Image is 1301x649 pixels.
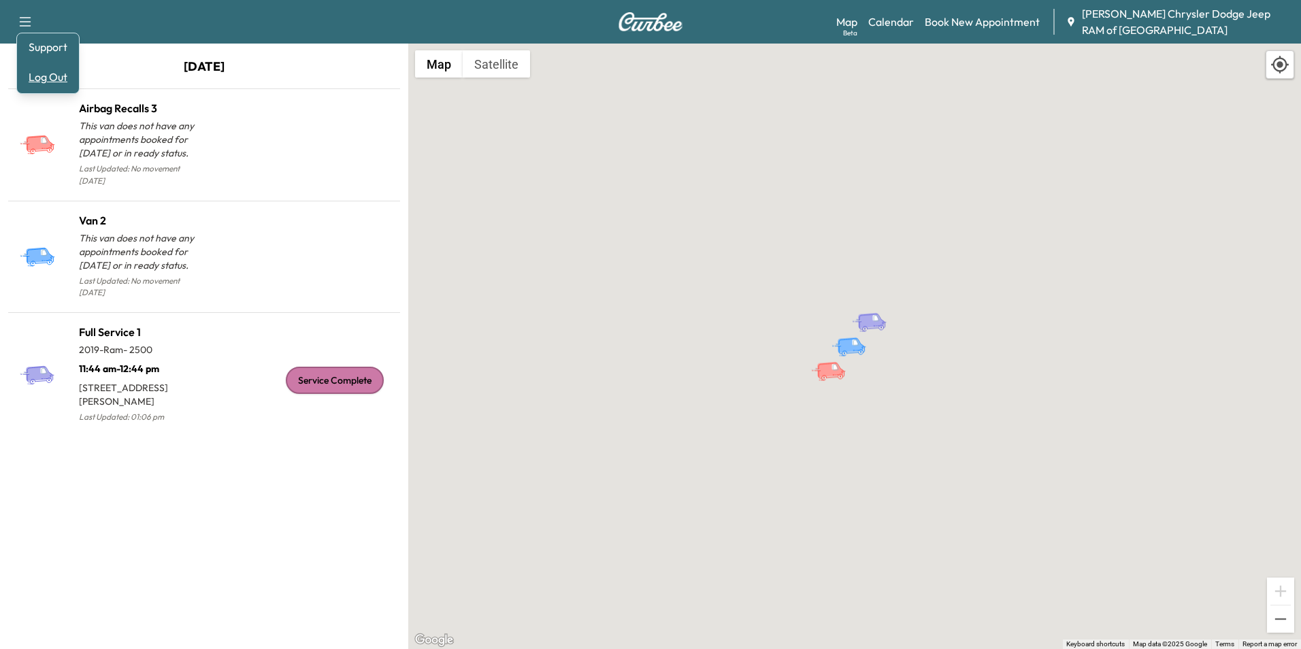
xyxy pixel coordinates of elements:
gmp-advanced-marker: Van 2 [831,322,878,346]
div: Recenter map [1266,50,1294,79]
img: Google [412,631,457,649]
p: This van does not have any appointments booked for [DATE] or in ready status. [79,119,204,160]
p: This van does not have any appointments booked for [DATE] or in ready status. [79,231,204,272]
p: Last Updated: No movement [DATE] [79,272,204,302]
a: Book New Appointment [925,14,1040,30]
div: Beta [843,28,857,38]
p: 11:44 am - 12:44 pm [79,356,204,376]
gmp-advanced-marker: Airbag Recalls 3 [810,347,858,371]
a: Calendar [868,14,914,30]
button: Log Out [22,66,73,88]
button: Zoom out [1267,605,1294,633]
button: Show street map [415,50,463,78]
button: Zoom in [1267,578,1294,605]
gmp-advanced-marker: Full Service 1 [851,298,899,322]
p: 2019 - Ram - 2500 [79,343,204,356]
h1: Van 2 [79,212,204,229]
span: [PERSON_NAME] Chrysler Dodge Jeep RAM of [GEOGRAPHIC_DATA] [1082,5,1290,38]
button: Keyboard shortcuts [1066,639,1125,649]
p: [STREET_ADDRESS][PERSON_NAME] [79,376,204,408]
h1: Full Service 1 [79,324,204,340]
button: Show satellite imagery [463,50,530,78]
a: MapBeta [836,14,857,30]
div: Service Complete [286,367,384,394]
a: Terms (opens in new tab) [1215,640,1234,648]
img: Curbee Logo [618,12,683,31]
a: Report a map error [1242,640,1297,648]
span: Map data ©2025 Google [1133,640,1207,648]
p: Last Updated: 01:06 pm [79,408,204,426]
h1: Airbag Recalls 3 [79,100,204,116]
p: Last Updated: No movement [DATE] [79,160,204,190]
a: Open this area in Google Maps (opens a new window) [412,631,457,649]
a: Support [22,39,73,55]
